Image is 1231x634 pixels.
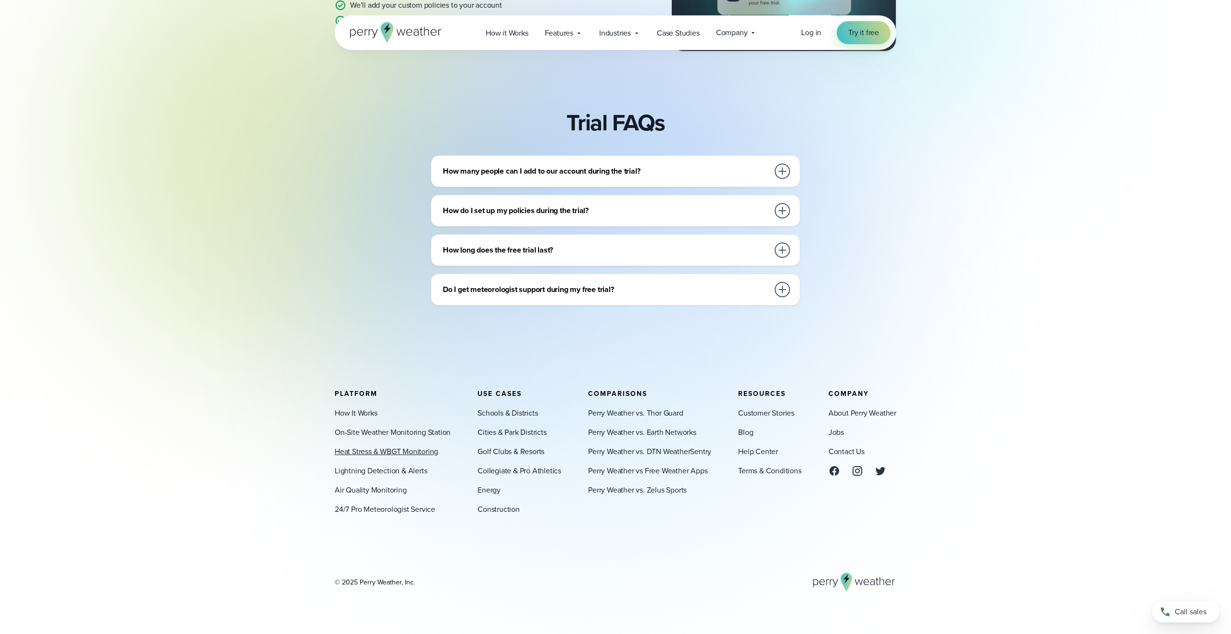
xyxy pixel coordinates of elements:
[335,427,451,438] a: On-Site Weather Monitoring Station
[335,504,435,515] a: 24/7 Pro Meteorologist Service
[443,244,769,256] h3: How long does the free trial last?
[738,389,786,399] span: Resources
[848,27,879,38] span: Try it free
[738,446,778,457] a: Help Center
[738,407,794,419] a: Customer Stories
[829,427,844,438] a: Jobs
[335,465,427,477] a: Lightning Detection & Alerts
[477,389,522,399] span: Use Cases
[443,284,769,295] h3: Do I get meteorologist support during my free trial?
[588,389,647,399] span: Comparisons
[335,484,407,496] a: Air Quality Monitoring
[335,389,377,399] span: Platform
[477,465,561,477] a: Collegiate & Pro Athletics
[599,27,631,39] span: Industries
[477,407,538,419] a: Schools & Districts
[1152,601,1219,622] a: Call sales
[477,23,537,43] a: How it Works
[477,504,520,515] a: Construction
[738,427,753,438] a: Blog
[443,165,769,177] h3: How many people can I add to our account during the trial?
[335,407,377,419] a: How It Works
[1175,606,1206,618] span: Call sales
[477,427,546,438] a: Cities & Park Districts
[716,27,748,38] span: Company
[649,23,708,43] a: Case Studies
[566,109,665,136] h2: Trial FAQs
[801,27,821,38] a: Log in
[588,465,707,477] a: Perry Weather vs Free Weather Apps
[588,427,696,438] a: Perry Weather vs. Earth Networks
[350,15,584,26] p: Enable access to 24/7 meteorology, automated weather alerts and more
[837,21,891,44] a: Try it free
[443,205,769,216] h3: How do I set up my policies during the trial?
[588,484,687,496] a: Perry Weather vs. Zelus Sports
[335,578,415,587] div: © 2025 Perry Weather, Inc.
[335,446,438,457] a: Heat Stress & WBGT Monitoring
[486,27,528,39] span: How it Works
[738,465,801,477] a: Terms & Conditions
[829,407,896,419] a: About Perry Weather
[588,407,683,419] a: Perry Weather vs. Thor Guard
[829,446,865,457] a: Contact Us
[477,484,501,496] a: Energy
[588,446,711,457] a: Perry Weather vs. DTN WeatherSentry
[545,27,573,39] span: Features
[657,27,700,39] span: Case Studies
[477,446,544,457] a: Golf Clubs & Resorts
[829,389,869,399] span: Company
